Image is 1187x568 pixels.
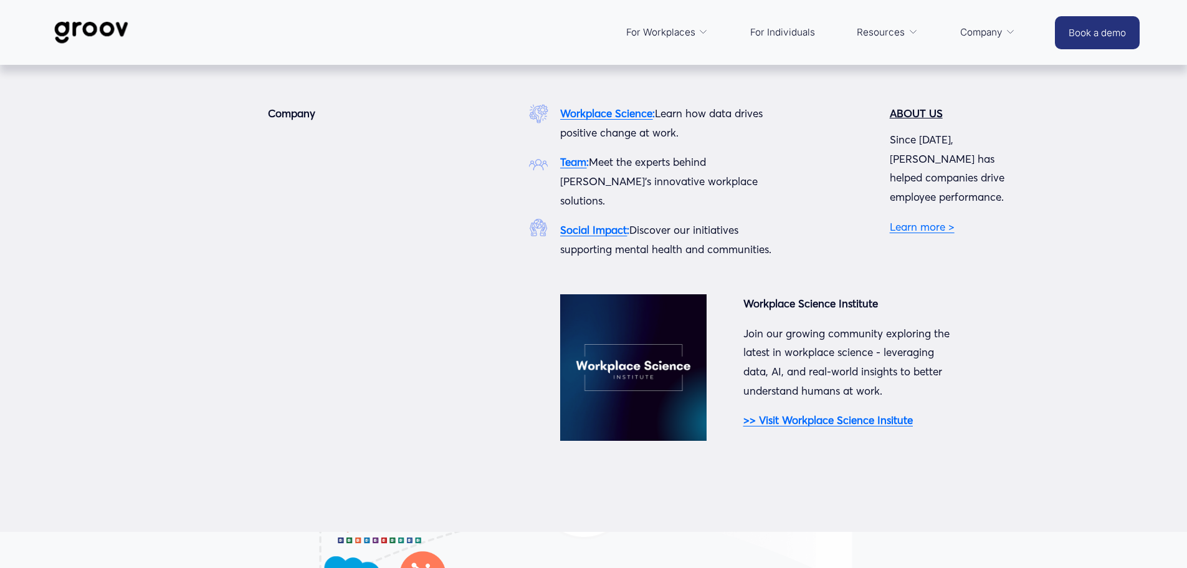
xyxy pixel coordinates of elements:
a: >> Visit Workplace Science Insitute [743,413,913,426]
a: Workplace Science [560,107,652,120]
strong: Company [268,107,315,120]
a: Social Impact [560,223,627,236]
p: Join our growing community exploring the latest in workplace science - leveraging data, AI, and r... [743,324,956,400]
p: Learn how data drives positive change at work. [560,104,773,142]
p: Since [DATE], [PERSON_NAME] has helped companies drive employee performance. [890,130,1029,206]
a: folder dropdown [620,17,715,47]
strong: : [652,107,655,120]
a: folder dropdown [851,17,924,47]
span: For Workplaces [626,24,695,41]
strong: : [627,223,629,236]
p: Meet the experts behind [PERSON_NAME]'s innovative workplace solutions. [560,153,773,210]
strong: Workplace Science Institute [743,297,878,310]
a: folder dropdown [954,17,1022,47]
img: Groov | Workplace Science Platform | Unlock Performance | Drive Results [47,12,135,53]
strong: ABOUT US [890,107,943,120]
a: For Individuals [744,17,821,47]
a: Team [560,155,586,168]
a: Learn more > [890,220,955,233]
a: Book a demo [1055,16,1140,49]
span: Resources [857,24,905,41]
strong: : [586,155,589,168]
span: Company [960,24,1003,41]
p: Discover our initiatives supporting mental health and communities. [560,221,773,259]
